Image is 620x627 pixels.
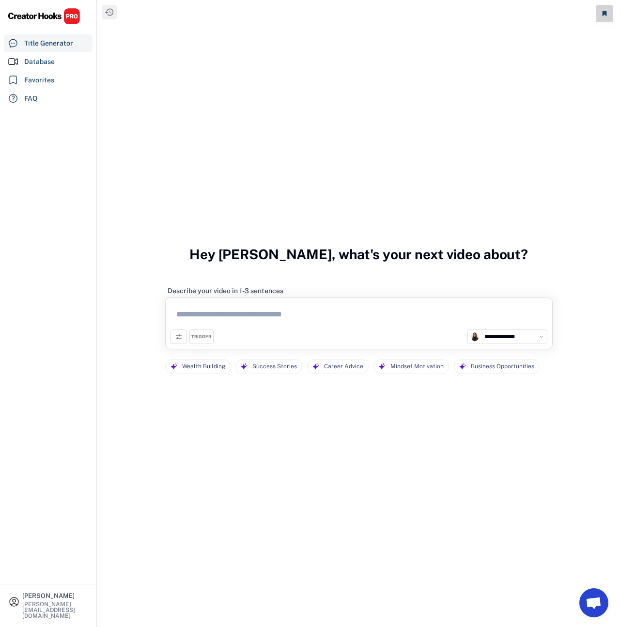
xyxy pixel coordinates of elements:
[24,94,38,104] div: FAQ
[24,57,55,67] div: Database
[470,332,479,341] img: channels4_profile.jpg
[24,38,73,48] div: Title Generator
[189,236,528,273] h3: Hey [PERSON_NAME], what's your next video about?
[22,601,88,619] div: [PERSON_NAME][EMAIL_ADDRESS][DOMAIN_NAME]
[390,360,444,374] div: Mindset Motivation
[168,286,283,295] div: Describe your video in 1-3 sentences
[191,334,211,340] div: TRIGGER
[182,360,225,374] div: Wealth Building
[252,360,297,374] div: Success Stories
[579,588,608,617] a: Open chat
[471,360,534,374] div: Business Opportunities
[24,75,54,85] div: Favorites
[22,593,88,599] div: [PERSON_NAME]
[8,8,80,25] img: CHPRO%20Logo.svg
[324,360,363,374] div: Career Advice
